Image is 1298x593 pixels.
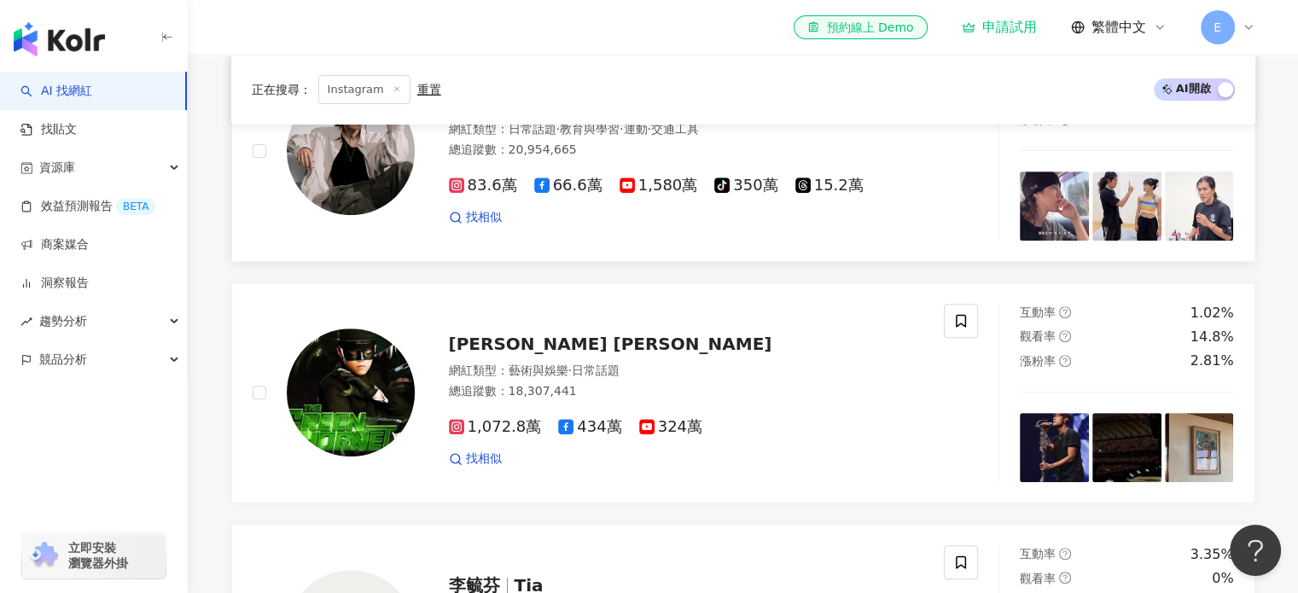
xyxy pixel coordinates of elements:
span: · [556,122,560,136]
span: 藝術與娛樂 [509,363,568,377]
iframe: Help Scout Beacon - Open [1230,525,1281,576]
span: [PERSON_NAME] [PERSON_NAME] [449,334,772,354]
img: post-image [1165,172,1234,241]
span: 324萬 [639,418,702,436]
span: 互動率 [1020,305,1056,319]
span: · [620,122,623,136]
span: 350萬 [714,177,777,195]
span: 繁體中文 [1091,18,1146,37]
span: E [1214,18,1221,37]
span: 交通工具 [651,122,699,136]
div: 總追蹤數 ： 18,307,441 [449,383,924,400]
span: question-circle [1059,330,1071,342]
span: 互動率 [1020,547,1056,561]
a: KOL Avatar[PERSON_NAME] [PERSON_NAME]網紅類型：藝術與娛樂·日常話題總追蹤數：18,307,4411,072.8萬434萬324萬找相似互動率question... [231,282,1255,503]
span: 觀看率 [1020,329,1056,343]
span: Instagram [318,75,410,104]
a: 效益預測報告BETA [20,198,155,215]
div: 1.02% [1190,304,1234,323]
div: 重置 [417,83,441,96]
a: 申請試用 [962,19,1037,36]
span: 66.6萬 [534,177,602,195]
img: post-image [1165,413,1234,482]
div: 網紅類型 ： [449,121,924,138]
span: 找相似 [466,451,502,468]
img: logo [14,22,105,56]
img: KOL Avatar [287,328,415,456]
span: 83.6萬 [449,177,517,195]
img: post-image [1020,172,1089,241]
a: chrome extension立即安裝 瀏覽器外掛 [22,532,166,578]
a: 找相似 [449,209,502,226]
a: searchAI 找網紅 [20,83,92,100]
span: question-circle [1059,572,1071,584]
a: 洞察報告 [20,275,89,292]
div: 0% [1212,569,1233,588]
div: 網紅類型 ： [449,363,924,380]
a: 找貼文 [20,121,77,138]
span: question-circle [1059,306,1071,318]
span: 1,580萬 [620,177,698,195]
img: post-image [1092,172,1161,241]
a: KOL Avatar吳奇軒Wu Hsuan奇軒Trickingtricking_wu網紅類型：日常話題·教育與學習·運動·交通工具總追蹤數：20,954,66583.6萬66.6萬1,580萬3... [231,41,1255,262]
span: · [568,363,572,377]
span: 日常話題 [572,363,620,377]
div: 14.8% [1190,328,1234,346]
span: 趨勢分析 [39,302,87,340]
span: question-circle [1059,548,1071,560]
span: 運動 [623,122,647,136]
span: 日常話題 [509,122,556,136]
a: 找相似 [449,451,502,468]
span: 資源庫 [39,148,75,187]
div: 2.81% [1190,352,1234,370]
span: 觀看率 [1020,572,1056,585]
div: 3.35% [1190,545,1234,564]
span: 434萬 [558,418,621,436]
span: 漲粉率 [1020,354,1056,368]
a: 預約線上 Demo [794,15,927,39]
span: 漲粉率 [1020,113,1056,126]
span: · [647,122,650,136]
img: chrome extension [27,542,61,569]
span: 教育與學習 [560,122,620,136]
span: 找相似 [466,209,502,226]
img: KOL Avatar [287,87,415,215]
span: question-circle [1059,355,1071,367]
div: 預約線上 Demo [807,19,913,36]
span: 1,072.8萬 [449,418,542,436]
img: post-image [1092,413,1161,482]
img: post-image [1020,413,1089,482]
span: 15.2萬 [795,177,864,195]
span: 立即安裝 瀏覽器外掛 [68,540,128,571]
div: 總追蹤數 ： 20,954,665 [449,142,924,159]
span: rise [20,316,32,328]
span: 競品分析 [39,340,87,379]
a: 商案媒合 [20,236,89,253]
span: 正在搜尋 ： [252,83,311,96]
